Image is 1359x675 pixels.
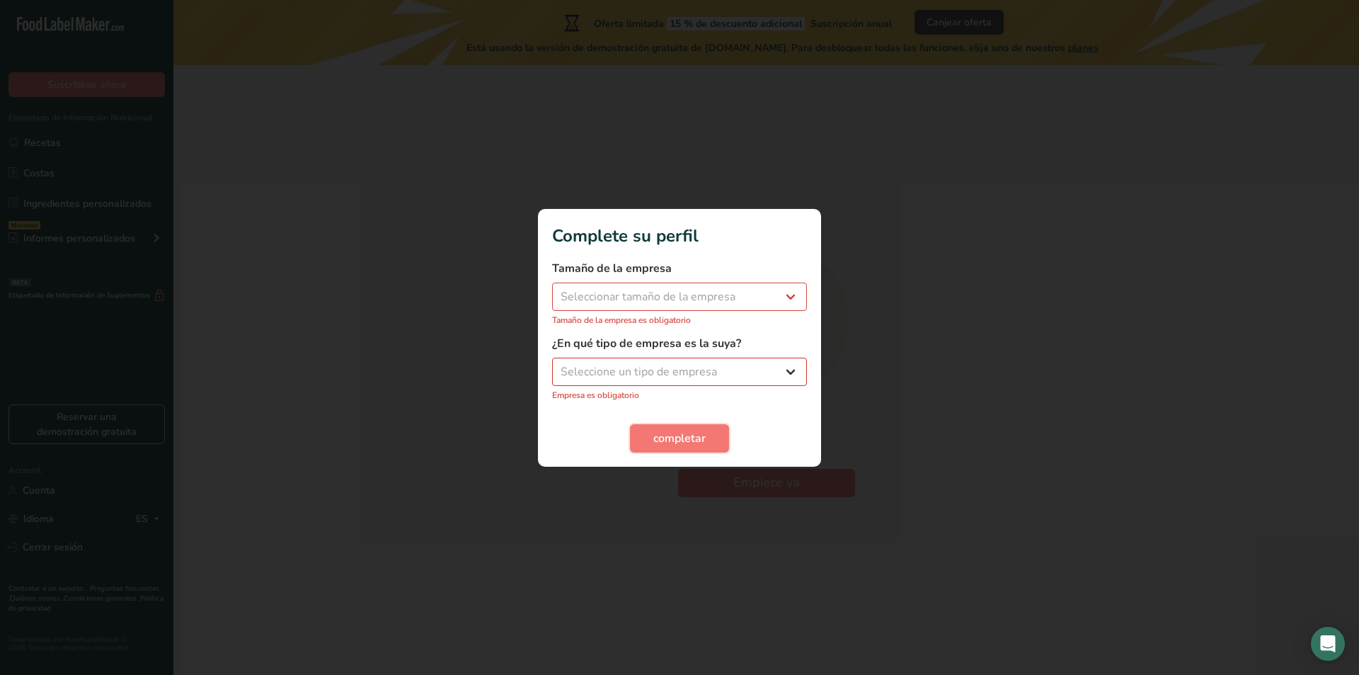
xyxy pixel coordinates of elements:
h1: Complete su perfil [552,223,807,249]
label: Tamaño de la empresa [552,260,807,277]
button: completar [630,424,729,453]
label: ¿En qué tipo de empresa es la suya? [552,335,807,352]
div: Open Intercom Messenger [1311,627,1345,661]
p: Tamaño de la empresa es obligatorio [552,314,807,327]
p: Empresa es obligatorio [552,389,807,402]
span: completar [653,430,706,447]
